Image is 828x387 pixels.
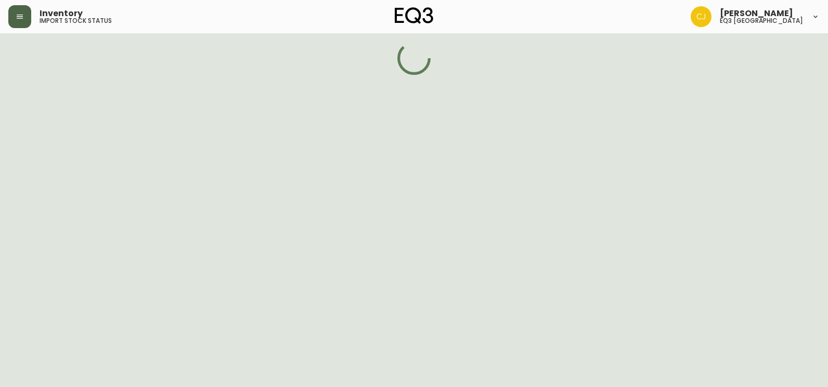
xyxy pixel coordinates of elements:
span: Inventory [40,9,83,18]
span: [PERSON_NAME] [720,9,793,18]
h5: eq3 [GEOGRAPHIC_DATA] [720,18,803,24]
h5: import stock status [40,18,112,24]
img: 7836c8950ad67d536e8437018b5c2533 [691,6,711,27]
img: logo [395,7,433,24]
